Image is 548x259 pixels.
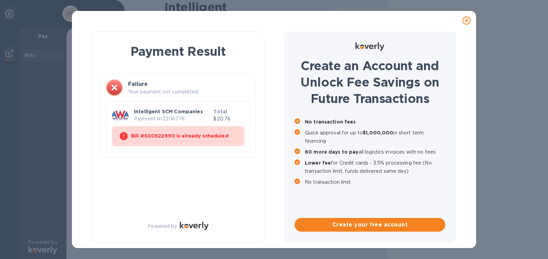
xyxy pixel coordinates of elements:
p: all logistics invoices with no fees [305,148,445,156]
img: Logo [180,222,209,230]
b: Bill #S00522990 is already scheduled [131,133,228,139]
p: $20.76 [213,115,244,122]
p: Your payment not completed. [128,88,250,95]
h1: Payment Result [103,43,253,60]
b: 60 more days to pay [305,149,359,155]
p: Powered by [148,223,177,230]
h1: Create an Account and Unlock Fee Savings on Future Transactions [295,57,445,107]
img: Logo [356,42,384,51]
p: Quick approval for up to in short term financing [305,129,445,145]
p: Payment № 22116778 [134,115,211,122]
p: No transaction limit [305,178,445,186]
p: Intelligent SCM Companies [134,108,211,115]
b: $1,000,000 [363,130,393,135]
h3: Failure [128,80,250,88]
p: for Credit cards - 3.5% processing fee (No transaction limit, funds delivered same day) [305,159,445,175]
button: Create your free account [295,218,445,232]
span: Create your free account [300,221,440,229]
b: Total [213,109,227,114]
b: No transaction fees [305,119,356,125]
b: Lower fee [305,160,331,166]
